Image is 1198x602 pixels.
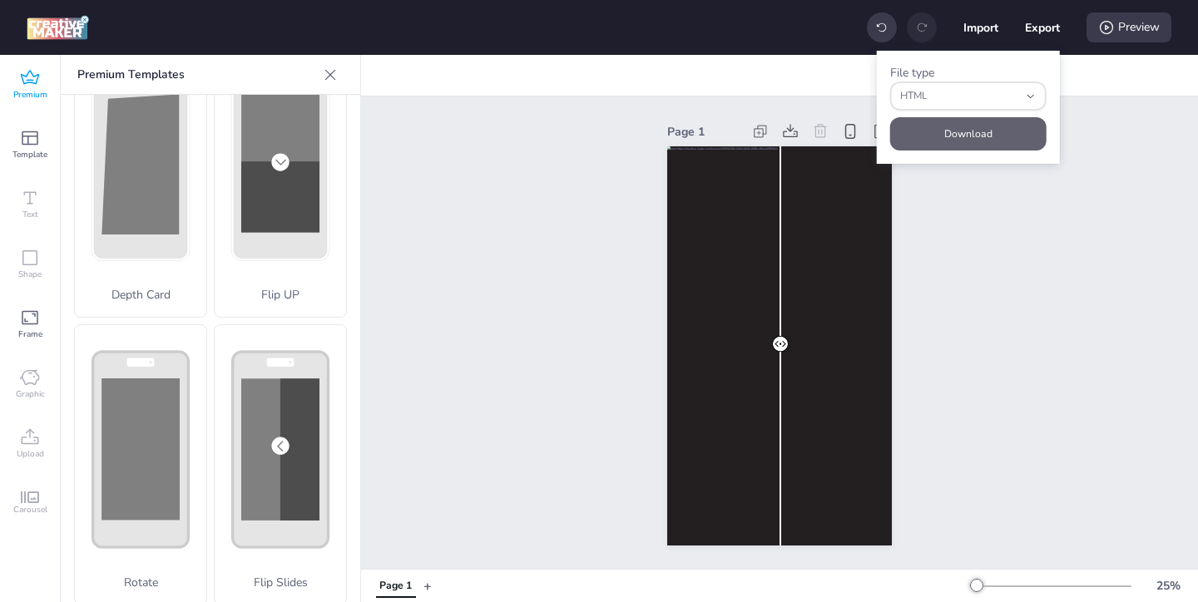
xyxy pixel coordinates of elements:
[890,65,934,81] label: File type
[215,574,346,591] p: Flip Slides
[890,81,1047,111] button: fileType
[423,571,432,600] button: +
[13,503,47,516] span: Carousel
[379,579,412,594] div: Page 1
[667,123,742,141] div: Page 1
[890,117,1047,150] button: Download
[16,387,45,401] span: Graphic
[900,89,1018,104] span: HTML
[1025,10,1060,45] button: Export
[1087,12,1171,42] div: Preview
[368,571,423,600] div: Tabs
[18,328,42,341] span: Frame
[75,286,206,303] p: Depth Card
[22,208,38,221] span: Text
[75,574,206,591] p: Rotate
[18,268,42,281] span: Shape
[27,15,89,40] img: logo Creative Maker
[215,286,346,303] p: Flip UP
[12,148,47,161] span: Template
[1148,577,1188,595] div: 25 %
[17,447,44,461] span: Upload
[77,55,317,95] p: Premium Templates
[963,10,998,45] button: Import
[13,88,47,101] span: Premium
